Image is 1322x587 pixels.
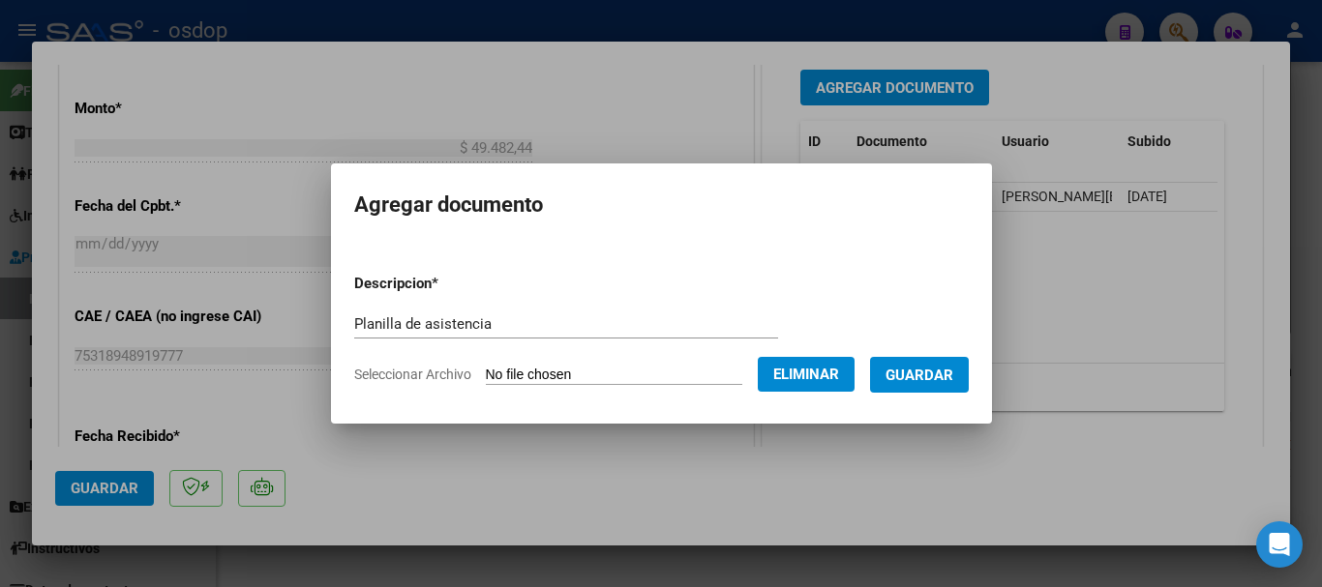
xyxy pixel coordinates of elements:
[773,366,839,383] span: Eliminar
[1256,521,1303,568] div: Open Intercom Messenger
[870,357,969,393] button: Guardar
[886,367,953,384] span: Guardar
[354,273,539,295] p: Descripcion
[758,357,855,392] button: Eliminar
[354,367,471,382] span: Seleccionar Archivo
[354,187,969,223] h2: Agregar documento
